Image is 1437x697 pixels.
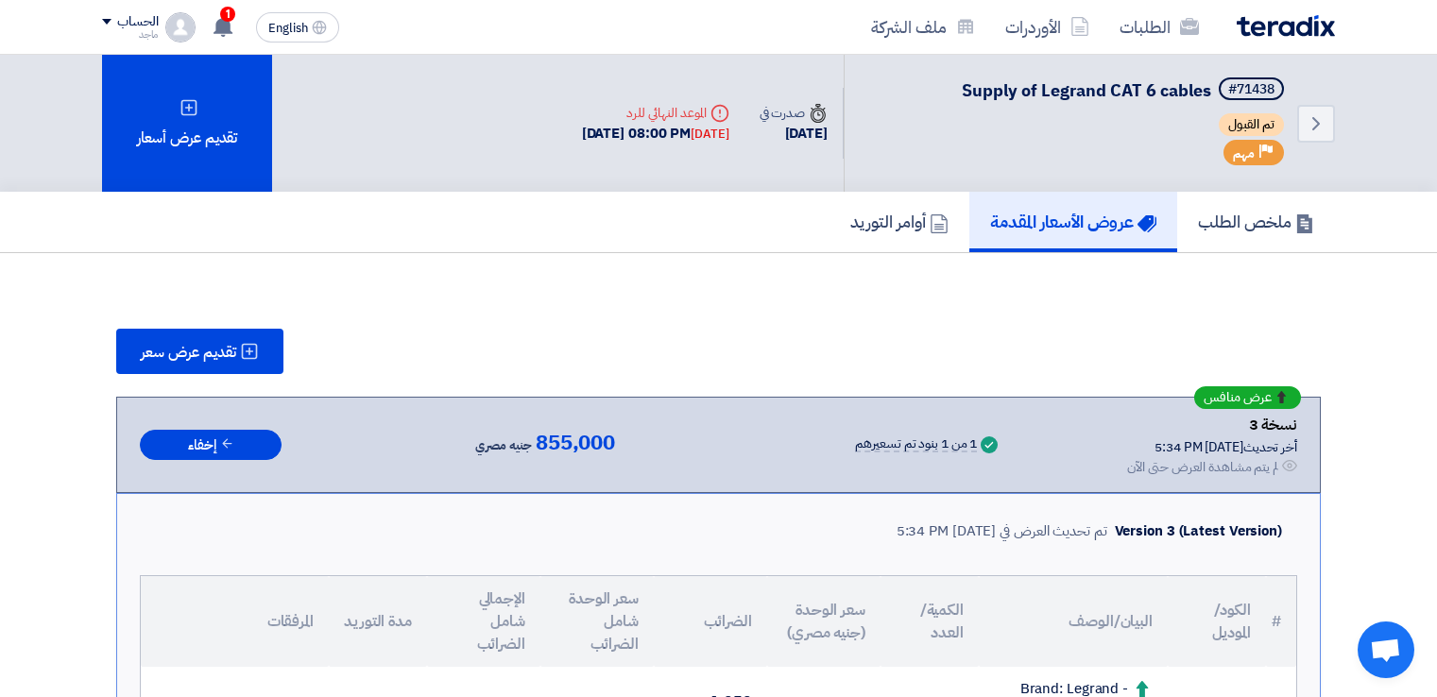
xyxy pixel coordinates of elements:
span: عرض منافس [1204,391,1272,404]
div: ماجد [102,29,158,40]
img: Teradix logo [1237,15,1335,37]
div: صدرت في [760,103,828,123]
div: نسخة 3 [1127,413,1297,437]
th: # [1266,576,1296,667]
div: أخر تحديث [DATE] 5:34 PM [1127,437,1297,457]
button: English [256,12,339,42]
a: الأوردرات [990,5,1104,49]
th: الكمية/العدد [881,576,979,667]
div: [DATE] [760,123,828,144]
th: الضرائب [654,576,767,667]
th: الإجمالي شامل الضرائب [427,576,540,667]
div: [DATE] [691,125,728,144]
div: Open chat [1358,621,1414,678]
span: English [268,22,308,35]
div: #71438 [1228,83,1274,96]
div: تم تحديث العرض في [DATE] 5:34 PM [897,520,1107,542]
div: 1 من 1 بنود تم تسعيرهم [855,437,977,452]
th: المرفقات [141,576,329,667]
h5: ملخص الطلب [1198,211,1314,232]
button: إخفاء [140,430,282,461]
div: تقديم عرض أسعار [102,55,272,192]
span: جنيه مصري [475,434,532,457]
th: مدة التوريد [329,576,427,667]
span: Supply of Legrand CAT 6 cables [962,77,1211,103]
span: 855,000 [536,432,615,454]
h5: عروض الأسعار المقدمة [990,211,1156,232]
a: ملف الشركة [856,5,990,49]
h5: أوامر التوريد [850,211,949,232]
span: تقديم عرض سعر [141,345,236,360]
a: ملخص الطلب [1177,192,1335,252]
a: عروض الأسعار المقدمة [969,192,1177,252]
a: أوامر التوريد [830,192,969,252]
div: Version 3 (Latest Version) [1115,520,1282,542]
span: تم القبول [1219,113,1284,136]
th: البيان/الوصف [979,576,1168,667]
th: سعر الوحدة (جنيه مصري) [767,576,881,667]
h5: Supply of Legrand CAT 6 cables [962,77,1288,104]
div: [DATE] 08:00 PM [582,123,729,144]
button: تقديم عرض سعر [116,329,283,374]
th: الكود/الموديل [1168,576,1266,667]
th: سعر الوحدة شامل الضرائب [540,576,654,667]
div: الحساب [117,14,158,30]
div: لم يتم مشاهدة العرض حتى الآن [1127,457,1278,477]
div: الموعد النهائي للرد [582,103,729,123]
span: 1 [220,7,235,22]
img: profile_test.png [165,12,196,42]
a: الطلبات [1104,5,1214,49]
span: مهم [1233,144,1255,162]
